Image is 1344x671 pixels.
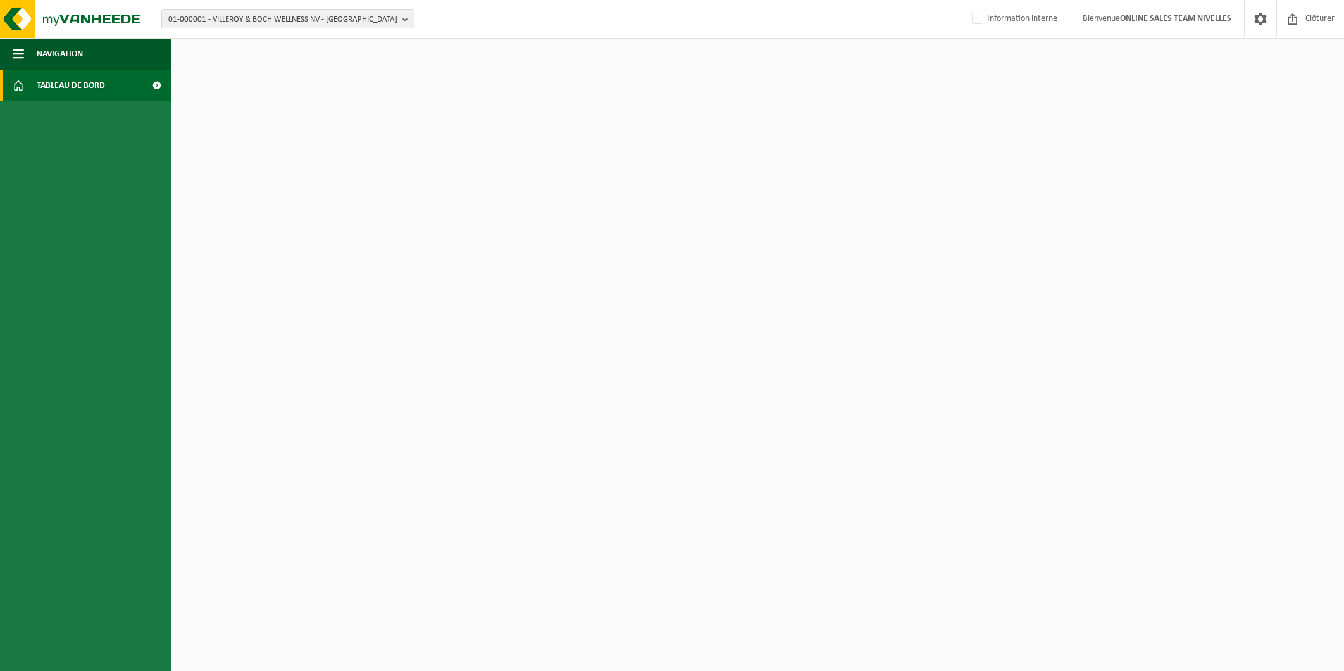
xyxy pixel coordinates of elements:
[168,10,397,29] span: 01-000001 - VILLEROY & BOCH WELLNESS NV - [GEOGRAPHIC_DATA]
[1120,14,1231,23] strong: ONLINE SALES TEAM NIVELLES
[37,70,105,101] span: Tableau de bord
[37,38,83,70] span: Navigation
[969,9,1057,28] label: Information interne
[161,9,414,28] button: 01-000001 - VILLEROY & BOCH WELLNESS NV - [GEOGRAPHIC_DATA]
